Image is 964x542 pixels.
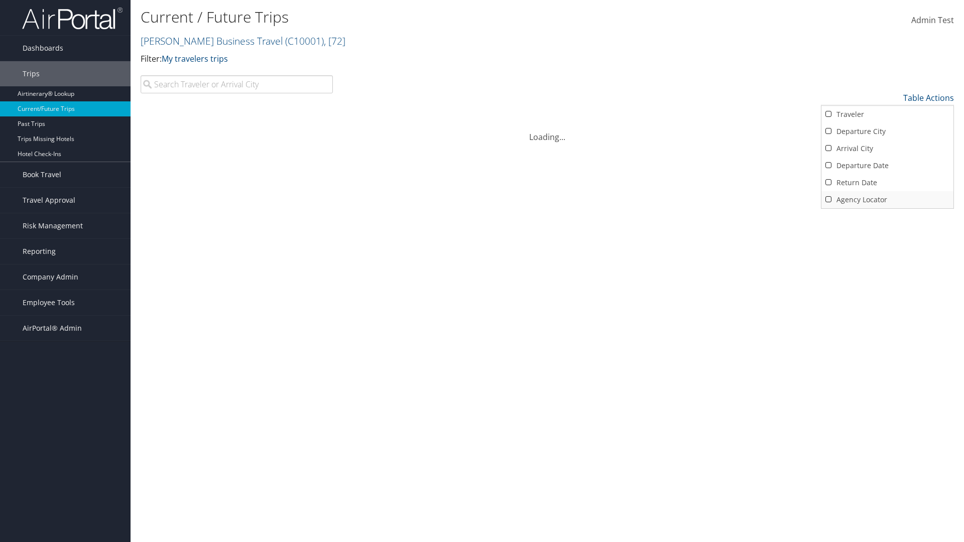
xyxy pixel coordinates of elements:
span: Dashboards [23,36,63,61]
span: Book Travel [23,162,61,187]
a: Return Date [821,174,953,191]
a: Traveler [821,106,953,123]
a: Arrival City [821,140,953,157]
span: Trips [23,61,40,86]
a: Departure City [821,123,953,140]
span: Employee Tools [23,290,75,315]
span: AirPortal® Admin [23,316,82,341]
img: airportal-logo.png [22,7,123,30]
span: Company Admin [23,264,78,290]
span: Risk Management [23,213,83,238]
a: Download Report [821,105,953,122]
a: Departure Date [821,157,953,174]
span: Travel Approval [23,188,75,213]
span: Reporting [23,239,56,264]
a: Agency Locator [821,191,953,208]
